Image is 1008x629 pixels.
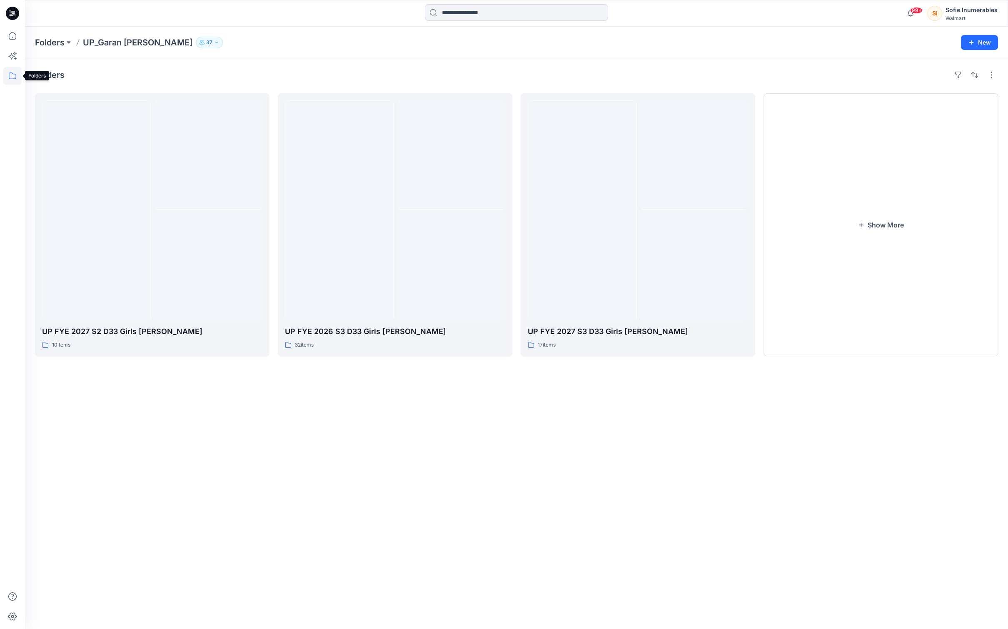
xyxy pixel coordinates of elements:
div: Walmart [946,15,998,21]
a: UP FYE 2027 S2 D33 Girls [PERSON_NAME]10items [35,93,269,357]
p: 32 items [295,341,314,349]
button: Show More [763,93,998,357]
a: UP FYE 2027 S3 D33 Girls [PERSON_NAME]17items [521,93,755,357]
button: 37 [196,37,223,48]
a: Folders [35,37,65,48]
p: UP FYE 2026 S3 D33 Girls [PERSON_NAME] [285,326,505,337]
a: UP FYE 2026 S3 D33 Girls [PERSON_NAME]32items [278,93,512,357]
p: UP FYE 2027 S3 D33 Girls [PERSON_NAME] [528,326,748,337]
p: UP_Garan [PERSON_NAME] [83,37,192,48]
p: UP FYE 2027 S2 D33 Girls [PERSON_NAME] [42,326,262,337]
span: 99+ [910,7,923,14]
p: 37 [206,38,212,47]
button: New [961,35,998,50]
div: SI [927,6,942,21]
p: 10 items [52,341,70,349]
p: 17 items [538,341,556,349]
div: Sofie Inumerables [946,5,998,15]
h4: Folders [35,70,65,80]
